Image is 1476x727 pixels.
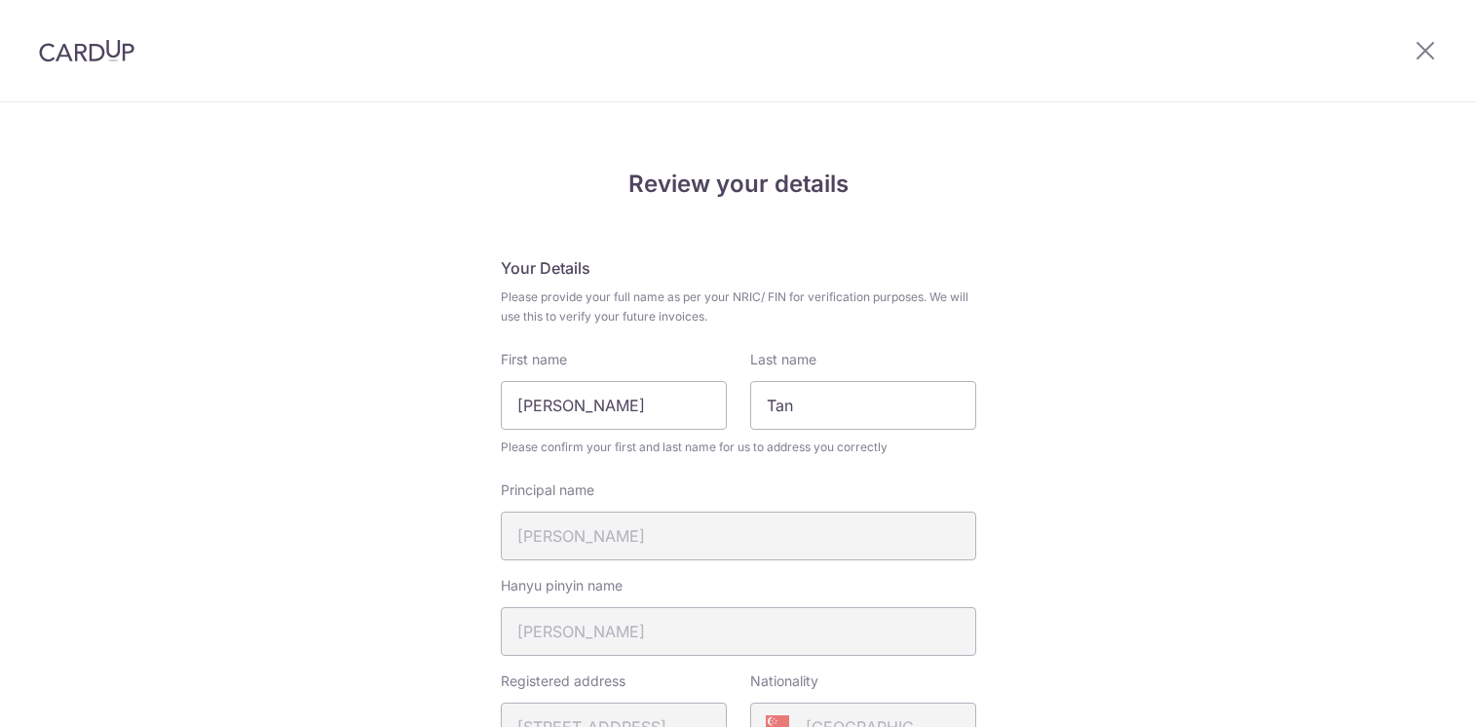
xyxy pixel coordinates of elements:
span: Please confirm your first and last name for us to address you correctly [501,438,976,457]
h4: Review your details [501,167,976,202]
h5: Your Details [501,256,976,280]
label: First name [501,350,567,369]
label: Nationality [750,671,818,691]
label: Registered address [501,671,625,691]
img: CardUp [39,39,134,62]
label: Principal name [501,480,594,500]
label: Hanyu pinyin name [501,576,623,595]
input: First Name [501,381,727,430]
span: Please provide your full name as per your NRIC/ FIN for verification purposes. We will use this t... [501,287,976,326]
label: Last name [750,350,816,369]
input: Last name [750,381,976,430]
